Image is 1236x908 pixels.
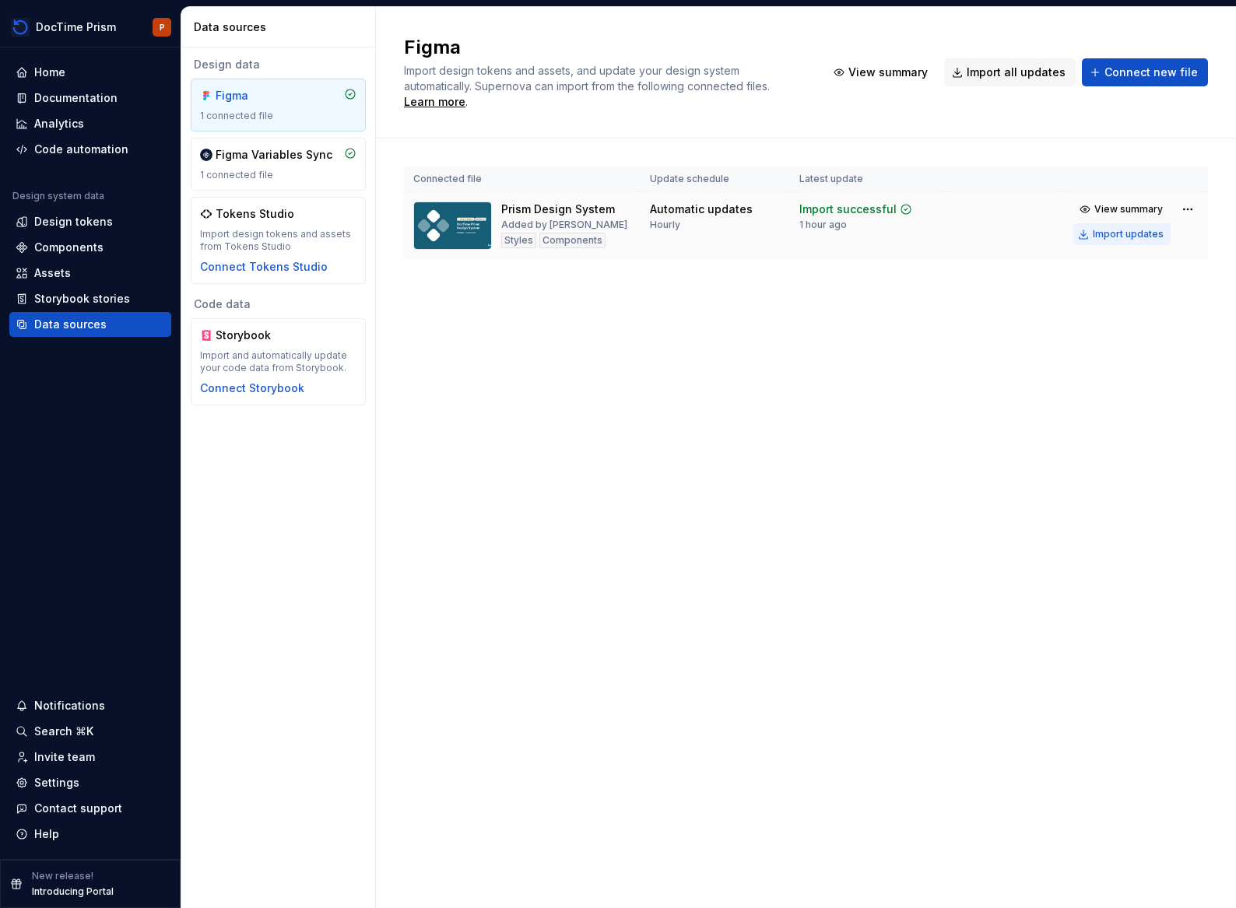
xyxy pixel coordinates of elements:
[1082,58,1208,86] button: Connect new file
[9,86,171,110] a: Documentation
[404,81,772,108] span: .
[501,202,615,217] div: Prism Design System
[32,870,93,882] p: New release!
[3,10,177,44] button: DocTime PrismP
[200,110,356,122] div: 1 connected file
[539,233,606,248] div: Components
[9,693,171,718] button: Notifications
[200,349,356,374] div: Import and automatically update your code data from Storybook.
[9,770,171,795] a: Settings
[9,137,171,162] a: Code automation
[501,233,536,248] div: Styles
[9,111,171,136] a: Analytics
[34,240,104,255] div: Components
[34,801,122,816] div: Contact support
[200,169,356,181] div: 1 connected file
[32,885,114,898] p: Introducing Portal
[9,286,171,311] a: Storybook stories
[191,296,366,312] div: Code data
[11,18,30,37] img: 90418a54-4231-473e-b32d-b3dd03b28af1.png
[34,142,128,157] div: Code automation
[36,19,116,35] div: DocTime Prism
[826,58,938,86] button: View summary
[200,228,356,253] div: Import design tokens and assets from Tokens Studio
[34,826,59,842] div: Help
[34,724,93,739] div: Search ⌘K
[12,190,104,202] div: Design system data
[641,167,791,192] th: Update schedule
[34,749,95,765] div: Invite team
[9,235,171,260] a: Components
[501,219,627,231] div: Added by [PERSON_NAME]
[9,60,171,85] a: Home
[34,65,65,80] div: Home
[216,206,294,222] div: Tokens Studio
[9,822,171,847] button: Help
[1094,203,1163,216] span: View summary
[404,167,641,192] th: Connected file
[191,138,366,191] a: Figma Variables Sync1 connected file
[160,21,165,33] div: P
[34,775,79,791] div: Settings
[34,698,105,713] div: Notifications
[9,796,171,821] button: Contact support
[404,94,465,110] a: Learn more
[9,209,171,234] a: Design tokens
[194,19,369,35] div: Data sources
[944,58,1076,86] button: Import all updates
[799,219,847,231] div: 1 hour ago
[34,116,84,131] div: Analytics
[1073,198,1171,220] button: View summary
[34,317,107,332] div: Data sources
[404,35,807,60] h2: Figma
[200,259,328,275] button: Connect Tokens Studio
[34,291,130,307] div: Storybook stories
[191,197,366,284] a: Tokens StudioImport design tokens and assets from Tokens StudioConnect Tokens Studio
[216,88,290,103] div: Figma
[200,380,304,396] button: Connect Storybook
[848,65,928,80] span: View summary
[216,147,332,163] div: Figma Variables Sync
[650,219,680,231] div: Hourly
[1073,223,1171,245] button: Import updates
[216,328,290,343] div: Storybook
[9,719,171,744] button: Search ⌘K
[191,57,366,72] div: Design data
[967,65,1066,80] span: Import all updates
[404,64,770,93] span: Import design tokens and assets, and update your design system automatically. Supernova can impor...
[34,214,113,230] div: Design tokens
[9,261,171,286] a: Assets
[34,265,71,281] div: Assets
[191,79,366,131] a: Figma1 connected file
[1104,65,1198,80] span: Connect new file
[9,745,171,770] a: Invite team
[191,318,366,405] a: StorybookImport and automatically update your code data from Storybook.Connect Storybook
[799,202,897,217] div: Import successful
[650,202,753,217] div: Automatic updates
[790,167,946,192] th: Latest update
[1093,228,1164,240] div: Import updates
[34,90,118,106] div: Documentation
[9,312,171,337] a: Data sources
